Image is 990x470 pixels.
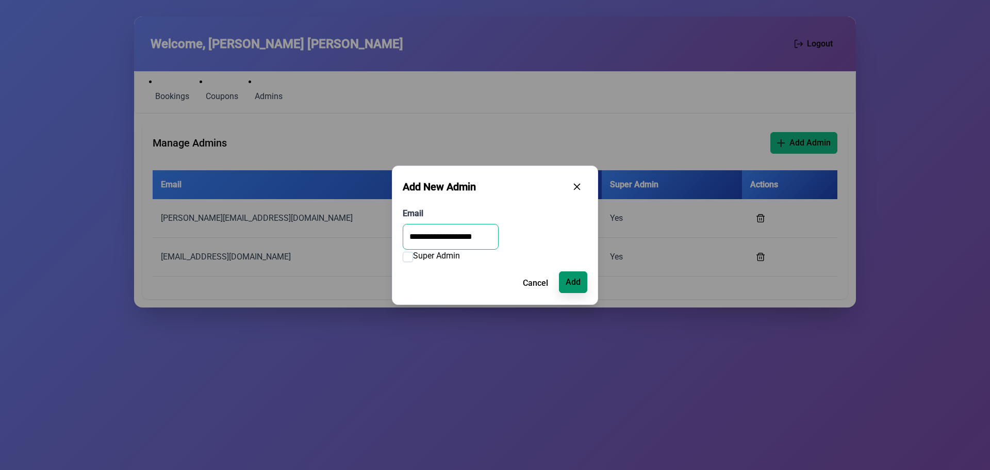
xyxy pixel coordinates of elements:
[566,276,581,288] span: Add
[403,179,476,195] span: Add New Admin
[523,277,548,289] span: Cancel
[413,251,460,261] label: Super Admin
[516,272,555,294] button: Cancel
[559,271,587,293] button: Add
[403,207,587,220] label: Email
